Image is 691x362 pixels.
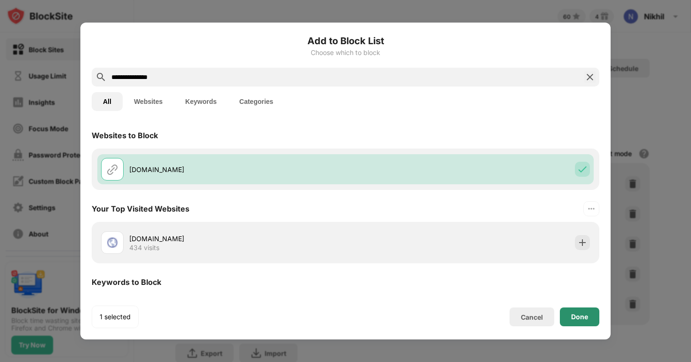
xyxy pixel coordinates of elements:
[107,164,118,175] img: url.svg
[92,277,161,287] div: Keywords to Block
[92,131,158,140] div: Websites to Block
[123,92,174,111] button: Websites
[228,92,284,111] button: Categories
[571,313,588,321] div: Done
[174,92,228,111] button: Keywords
[584,71,596,83] img: search-close
[92,204,189,213] div: Your Top Visited Websites
[92,49,599,56] div: Choose which to block
[521,313,543,321] div: Cancel
[92,92,123,111] button: All
[129,165,345,174] div: [DOMAIN_NAME]
[92,34,599,48] h6: Add to Block List
[95,71,107,83] img: search.svg
[107,237,118,248] img: favicons
[100,312,131,322] div: 1 selected
[129,234,345,244] div: [DOMAIN_NAME]
[129,244,159,252] div: 434 visits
